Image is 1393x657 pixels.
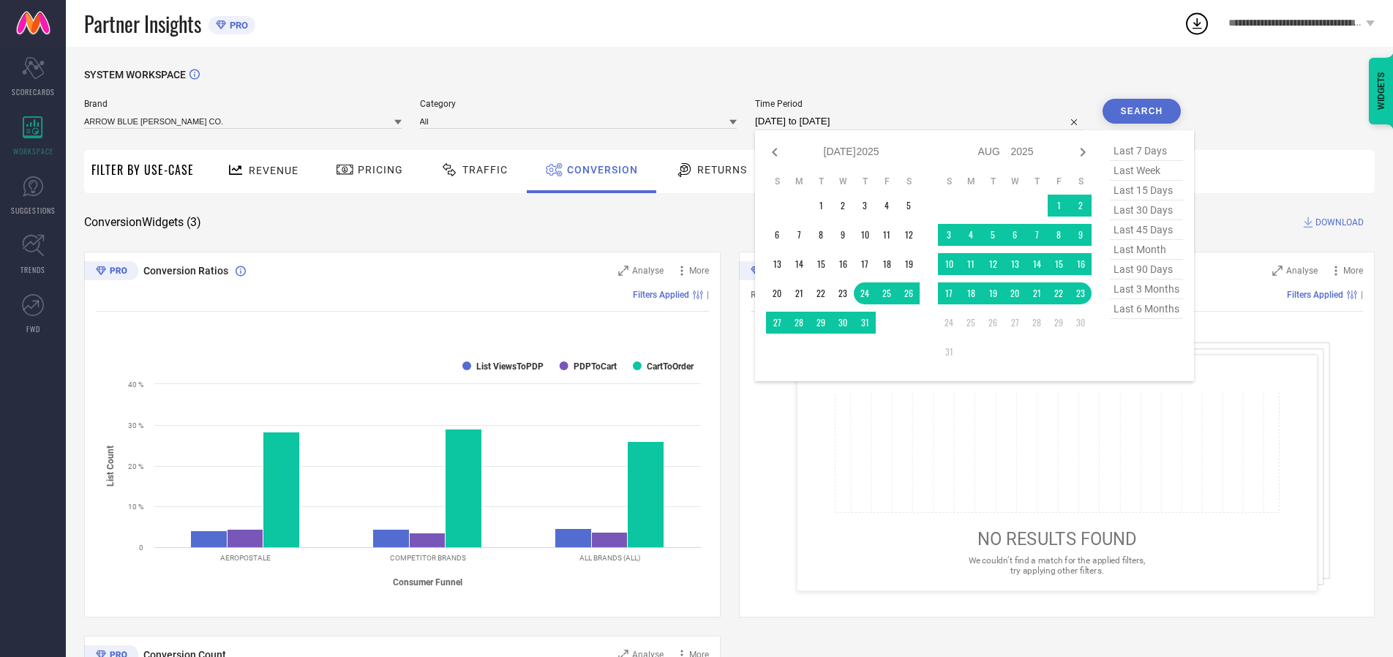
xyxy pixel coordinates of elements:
td: Tue Jul 15 2025 [810,253,832,275]
span: Time Period [755,99,1084,109]
td: Mon Jul 07 2025 [788,224,810,246]
span: last 30 days [1110,200,1183,220]
td: Sun Jul 06 2025 [766,224,788,246]
span: last week [1110,161,1183,181]
td: Wed Aug 27 2025 [1004,312,1026,334]
th: Thursday [1026,176,1048,187]
div: Previous month [766,143,784,161]
span: last 45 days [1110,220,1183,240]
td: Mon Jul 28 2025 [788,312,810,334]
td: Fri Aug 29 2025 [1048,312,1070,334]
th: Thursday [854,176,876,187]
span: PRO [226,20,248,31]
td: Sat Aug 09 2025 [1070,224,1092,246]
span: SUGGESTIONS [11,205,56,216]
span: FWD [26,323,40,334]
svg: Zoom [1272,266,1283,276]
td: Thu Aug 21 2025 [1026,282,1048,304]
span: WORKSPACE [13,146,53,157]
span: Partner Insights [84,9,201,39]
th: Wednesday [1004,176,1026,187]
td: Sun Aug 31 2025 [938,341,960,363]
th: Sunday [938,176,960,187]
td: Wed Jul 16 2025 [832,253,854,275]
td: Sat Jul 26 2025 [898,282,920,304]
td: Sun Jul 27 2025 [766,312,788,334]
td: Mon Aug 25 2025 [960,312,982,334]
span: Category [420,99,737,109]
td: Fri Aug 15 2025 [1048,253,1070,275]
span: Pricing [358,164,403,176]
tspan: Consumer Funnel [393,577,462,587]
span: last 90 days [1110,260,1183,279]
span: Filters Applied [633,290,689,300]
div: Open download list [1184,10,1210,37]
td: Fri Jul 04 2025 [876,195,898,217]
div: Premium [84,261,138,283]
span: Analyse [632,266,664,276]
span: TRENDS [20,264,45,275]
td: Wed Jul 30 2025 [832,312,854,334]
td: Fri Jul 11 2025 [876,224,898,246]
td: Sat Aug 30 2025 [1070,312,1092,334]
th: Tuesday [810,176,832,187]
td: Thu Aug 07 2025 [1026,224,1048,246]
span: More [1343,266,1363,276]
td: Sat Jul 12 2025 [898,224,920,246]
span: last month [1110,240,1183,260]
span: Analyse [1286,266,1318,276]
td: Tue Aug 26 2025 [982,312,1004,334]
th: Saturday [898,176,920,187]
span: SYSTEM WORKSPACE [84,69,186,80]
td: Tue Aug 05 2025 [982,224,1004,246]
td: Fri Jul 25 2025 [876,282,898,304]
td: Tue Aug 12 2025 [982,253,1004,275]
text: AEROPOSTALE [220,554,271,562]
span: Conversion [567,164,638,176]
td: Sat Jul 05 2025 [898,195,920,217]
td: Sat Jul 19 2025 [898,253,920,275]
td: Sat Aug 16 2025 [1070,253,1092,275]
span: Brand [84,99,402,109]
span: last 3 months [1110,279,1183,299]
th: Monday [960,176,982,187]
span: SCORECARDS [12,86,55,97]
td: Tue Jul 08 2025 [810,224,832,246]
span: last 6 months [1110,299,1183,319]
td: Thu Jul 03 2025 [854,195,876,217]
td: Thu Jul 17 2025 [854,253,876,275]
td: Mon Jul 14 2025 [788,253,810,275]
td: Thu Jul 31 2025 [854,312,876,334]
span: More [689,266,709,276]
td: Sun Aug 24 2025 [938,312,960,334]
span: | [707,290,709,300]
span: | [1361,290,1363,300]
td: Sun Aug 17 2025 [938,282,960,304]
td: Sat Aug 23 2025 [1070,282,1092,304]
td: Sun Aug 10 2025 [938,253,960,275]
text: 10 % [128,503,143,511]
td: Thu Jul 24 2025 [854,282,876,304]
tspan: List Count [105,445,116,486]
td: Wed Jul 23 2025 [832,282,854,304]
span: Filter By Use-Case [91,161,194,179]
text: 40 % [128,380,143,388]
span: NO RESULTS FOUND [977,529,1136,549]
text: PDPToCart [574,361,617,372]
th: Saturday [1070,176,1092,187]
span: Returns [697,164,747,176]
input: Select time period [755,113,1084,130]
span: DOWNLOAD [1315,215,1364,230]
td: Fri Aug 22 2025 [1048,282,1070,304]
span: We couldn’t find a match for the applied filters, try applying other filters. [968,555,1145,575]
th: Friday [1048,176,1070,187]
span: Revenue (% share) [751,290,822,300]
span: Revenue [249,165,298,176]
span: Conversion Widgets ( 3 ) [84,215,201,230]
td: Mon Aug 11 2025 [960,253,982,275]
td: Mon Aug 04 2025 [960,224,982,246]
span: Traffic [462,164,508,176]
td: Tue Jul 29 2025 [810,312,832,334]
td: Thu Aug 14 2025 [1026,253,1048,275]
td: Thu Aug 28 2025 [1026,312,1048,334]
